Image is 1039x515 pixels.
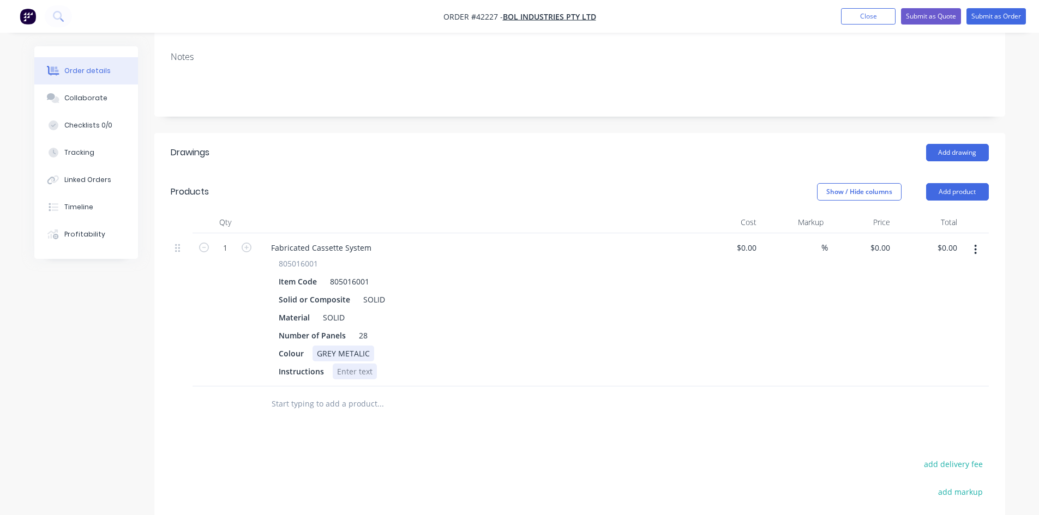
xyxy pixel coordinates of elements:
[34,193,138,221] button: Timeline
[34,112,138,139] button: Checklists 0/0
[326,274,374,289] div: 805016001
[34,84,138,112] button: Collaborate
[443,11,503,22] span: Order #42227 -
[274,310,314,325] div: Material
[64,202,93,212] div: Timeline
[64,175,111,185] div: Linked Orders
[926,144,989,161] button: Add drawing
[828,211,895,233] div: Price
[694,211,761,233] div: Cost
[918,457,989,471] button: add delivery fee
[894,211,962,233] div: Total
[274,346,308,361] div: Colour
[933,484,989,499] button: add markup
[926,183,989,201] button: Add product
[171,52,989,62] div: Notes
[20,8,36,25] img: Factory
[64,148,94,157] div: Tracking
[355,328,372,343] div: 28
[319,310,349,325] div: SOLID
[34,139,138,166] button: Tracking
[34,57,138,84] button: Order details
[966,8,1026,25] button: Submit as Order
[34,221,138,248] button: Profitability
[64,120,112,130] div: Checklists 0/0
[262,240,380,256] div: Fabricated Cassette System
[274,274,321,289] div: Item Code
[313,346,374,361] div: GREY METALIC
[274,292,355,307] div: Solid or Composite
[34,166,138,193] button: Linked Orders
[359,292,389,307] div: SOLID
[274,328,350,343] div: Number of Panels
[64,93,107,103] div: Collaborate
[841,8,896,25] button: Close
[171,146,209,159] div: Drawings
[503,11,596,22] a: Bol Industries Pty Ltd
[193,211,258,233] div: Qty
[817,183,902,201] button: Show / Hide columns
[64,66,111,76] div: Order details
[274,363,328,379] div: Instructions
[171,185,209,198] div: Products
[64,229,105,239] div: Profitability
[271,393,489,415] input: Start typing to add a product...
[901,8,961,25] button: Submit as Quote
[761,211,828,233] div: Markup
[821,241,828,254] span: %
[279,258,318,269] span: 805016001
